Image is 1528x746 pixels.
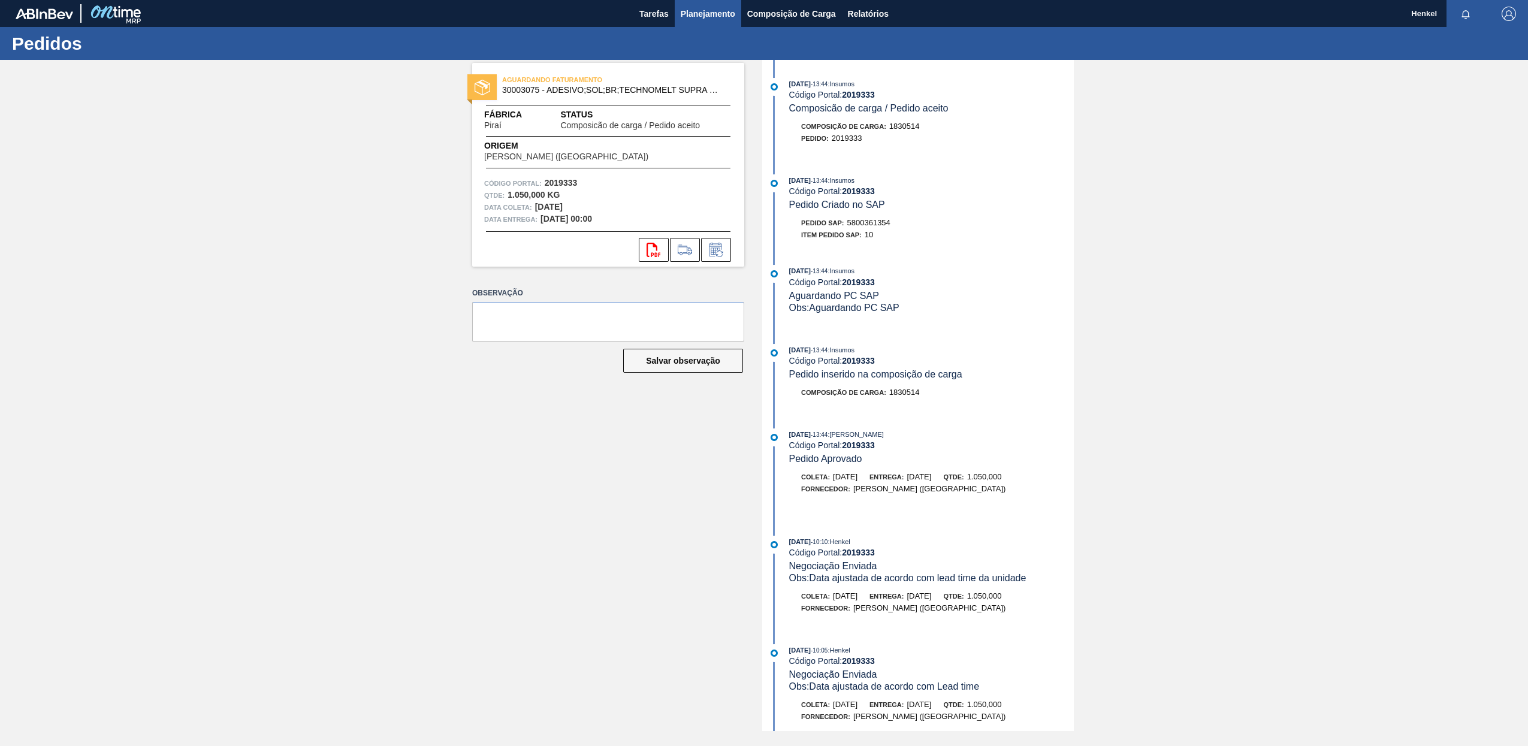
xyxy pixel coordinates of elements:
div: Código Portal: [789,548,1074,557]
span: : Henkel [828,647,850,654]
span: - 10:10 [811,539,828,545]
span: Piraí [484,121,502,130]
span: Pedido Criado no SAP [789,200,885,210]
span: Entrega: [869,473,904,481]
span: 1.050,000 [967,472,1002,481]
span: - 13:44 [811,347,828,354]
span: 1830514 [889,122,920,131]
div: Código Portal: [789,440,1074,450]
span: : Insumos [828,346,854,354]
span: Data coleta: [484,201,532,213]
span: Fornecedor: [801,605,850,612]
span: [DATE] [907,591,931,600]
span: Código Portal: [484,177,542,189]
img: atual [771,650,778,657]
span: Fornecedor: [801,485,850,493]
h1: Pedidos [12,37,225,50]
strong: 2019333 [842,656,875,666]
span: AGUARDANDO FATURAMENTO [502,74,670,86]
div: Código Portal: [789,186,1074,196]
span: Obs: Data ajustada de acordo com lead time da unidade [789,573,1026,583]
span: [DATE] [833,472,857,481]
img: atual [771,349,778,357]
img: atual [771,541,778,548]
strong: 2019333 [842,440,875,450]
span: : Insumos [828,80,854,87]
div: Código Portal: [789,90,1074,99]
span: [PERSON_NAME] ([GEOGRAPHIC_DATA]) [853,484,1006,493]
span: Planejamento [681,7,735,21]
span: Data entrega: [484,213,537,225]
img: TNhmsLtSVTkK8tSr43FrP2fwEKptu5GPRR3wAAAABJRU5ErkJggg== [16,8,73,19]
span: 10 [865,230,873,239]
span: Pedido SAP: [801,219,844,226]
span: Item pedido SAP: [801,231,862,238]
span: - 13:44 [811,81,828,87]
span: [DATE] [789,267,811,274]
span: [DATE] [833,700,857,709]
span: : Henkel [828,538,850,545]
span: Composicão de carga / Pedido aceito [560,121,700,130]
img: Logout [1502,7,1516,21]
span: 1.050,000 [967,591,1002,600]
span: [DATE] [789,647,811,654]
span: [DATE] [789,431,811,438]
span: Coleta: [801,593,830,600]
span: 1.050,000 [967,700,1002,709]
span: : Insumos [828,267,854,274]
span: Composição de Carga : [801,123,886,130]
span: [DATE] [907,700,931,709]
span: Obs: Data ajustada de acordo com Lead time [789,681,980,691]
span: [PERSON_NAME] ([GEOGRAPHIC_DATA]) [853,603,1006,612]
span: Obs: Aguardando PC SAP [789,303,899,313]
span: - 13:44 [811,268,828,274]
span: [DATE] [789,538,811,545]
div: Código Portal: [789,656,1074,666]
span: Coleta: [801,701,830,708]
span: 2019333 [832,134,862,143]
img: atual [771,180,778,187]
span: Pedido : [801,135,829,142]
span: Status [560,108,732,121]
span: 5800361354 [847,218,890,227]
span: 30003075 - ADESIVO;SOL;BR;TECHNOMELT SUPRA HT 35125 [502,86,720,95]
strong: 2019333 [545,178,578,188]
span: Coleta: [801,473,830,481]
strong: 2019333 [842,356,875,366]
img: atual [771,270,778,277]
label: Observação [472,285,744,302]
span: [DATE] [907,472,931,481]
span: Composição de Carga : [801,389,886,396]
span: [DATE] [789,346,811,354]
span: Tarefas [639,7,669,21]
span: Negociação Enviada [789,561,877,571]
div: Código Portal: [789,277,1074,287]
div: Código Portal: [789,356,1074,366]
strong: 2019333 [842,186,875,196]
span: Aguardando PC SAP [789,291,879,301]
span: [DATE] [833,591,857,600]
span: - 10:05 [811,647,828,654]
img: atual [771,434,778,441]
span: [PERSON_NAME] ([GEOGRAPHIC_DATA]) [853,712,1006,721]
span: Qtde: [943,593,964,600]
span: Entrega: [869,593,904,600]
strong: 1.050,000 KG [508,190,560,200]
span: : [PERSON_NAME] [828,431,884,438]
span: Relatórios [848,7,889,21]
span: Pedido inserido na composição de carga [789,369,962,379]
img: status [475,80,490,95]
div: Informar alteração no pedido [701,238,731,262]
span: Fábrica [484,108,539,121]
strong: 2019333 [842,277,875,287]
strong: [DATE] [535,202,563,212]
span: [DATE] [789,177,811,184]
span: - 13:44 [811,177,828,184]
span: Composição de Carga [747,7,836,21]
button: Salvar observação [623,349,743,373]
button: Notificações [1447,5,1485,22]
strong: 2019333 [842,548,875,557]
span: - 13:44 [811,431,828,438]
span: Origem [484,140,683,152]
span: Fornecedor: [801,713,850,720]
